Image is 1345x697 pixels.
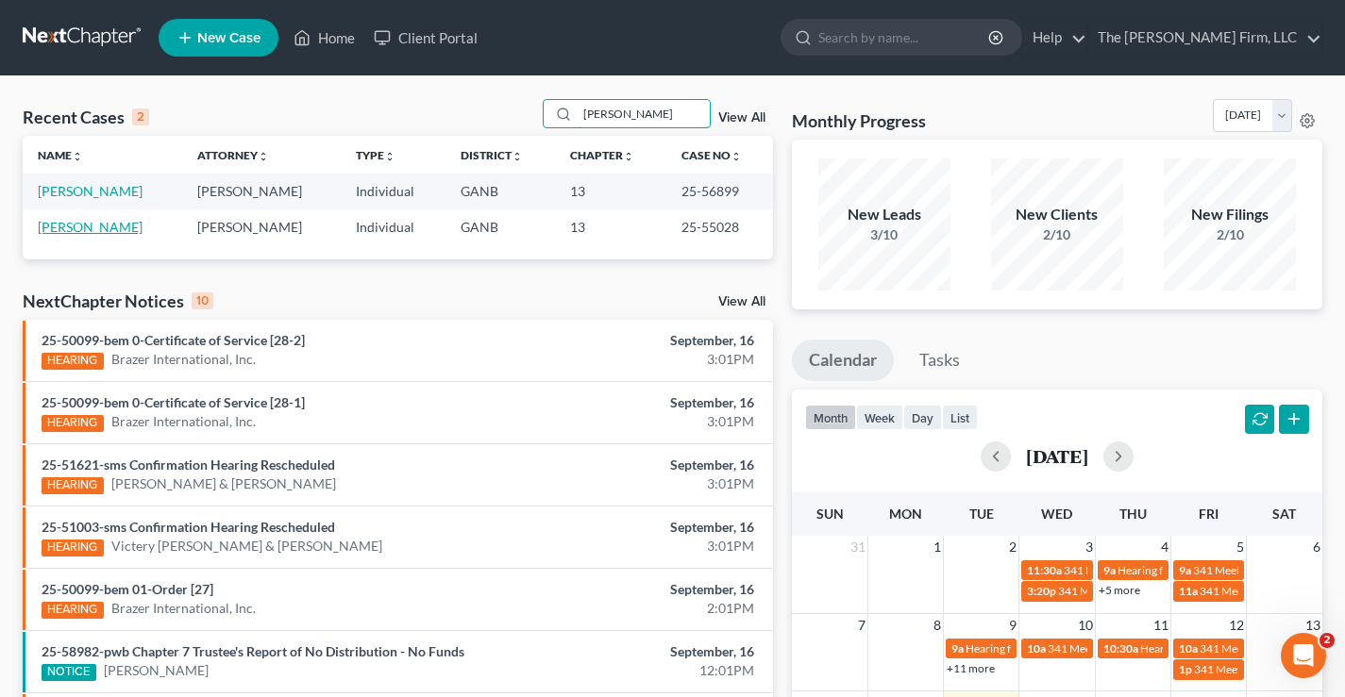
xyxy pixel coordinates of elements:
[104,661,209,680] a: [PERSON_NAME]
[903,405,942,430] button: day
[42,602,104,619] div: HEARING
[42,539,104,556] div: HEARING
[512,151,523,162] i: unfold_more
[446,209,555,244] td: GANB
[856,405,903,430] button: week
[966,641,1113,656] span: Hearing for [PERSON_NAME]
[530,580,754,599] div: September, 16
[1064,563,1234,577] span: 341 Meeting for [PERSON_NAME]
[356,148,395,162] a: Typeunfold_more
[182,174,342,208] td: [PERSON_NAME]
[1099,583,1140,597] a: +5 more
[197,148,269,162] a: Attorneyunfold_more
[1041,506,1072,522] span: Wed
[42,353,104,370] div: HEARING
[42,477,104,494] div: HEARING
[1119,506,1147,522] span: Thu
[1027,641,1046,656] span: 10a
[666,209,773,244] td: 25-55028
[1027,563,1062,577] span: 11:30a
[1088,21,1321,55] a: The [PERSON_NAME] Firm, LLC
[530,642,754,661] div: September, 16
[111,474,336,493] a: [PERSON_NAME] & [PERSON_NAME]
[42,581,213,597] a: 25-50099-bem 01-Order [27]
[570,148,634,162] a: Chapterunfold_more
[530,393,754,412] div: September, 16
[384,151,395,162] i: unfold_more
[38,183,143,199] a: [PERSON_NAME]
[1103,563,1116,577] span: 9a
[991,204,1123,225] div: New Clients
[1281,633,1326,678] iframe: Intercom live chat
[530,331,754,350] div: September, 16
[530,474,754,493] div: 3:01PM
[991,225,1123,244] div: 2/10
[947,661,995,675] a: +11 more
[364,21,487,55] a: Client Portal
[132,108,149,125] div: 2
[1027,584,1056,598] span: 3:20p
[42,456,335,473] a: 25-51621-sms Confirmation Hearing Rescheduled
[182,209,342,244] td: [PERSON_NAME]
[1048,641,1218,656] span: 341 Meeting for [PERSON_NAME]
[555,209,666,244] td: 13
[23,106,149,128] div: Recent Cases
[1272,506,1296,522] span: Sat
[42,664,96,681] div: NOTICE
[1084,536,1095,558] span: 3
[578,100,710,127] input: Search by name...
[1179,641,1198,656] span: 10a
[932,536,943,558] span: 1
[284,21,364,55] a: Home
[1007,536,1018,558] span: 2
[818,204,950,225] div: New Leads
[1076,614,1095,637] span: 10
[530,537,754,556] div: 3:01PM
[1164,204,1296,225] div: New Filings
[1320,633,1335,648] span: 2
[1179,563,1191,577] span: 9a
[555,174,666,208] td: 13
[341,209,446,244] td: Individual
[1159,536,1170,558] span: 4
[111,599,256,618] a: Brazer International, Inc.
[446,174,555,208] td: GANB
[792,109,926,132] h3: Monthly Progress
[889,506,922,522] span: Mon
[1152,614,1170,637] span: 11
[942,405,978,430] button: list
[197,31,261,45] span: New Case
[1199,506,1219,522] span: Fri
[341,174,446,208] td: Individual
[932,614,943,637] span: 8
[530,456,754,474] div: September, 16
[38,219,143,235] a: [PERSON_NAME]
[530,518,754,537] div: September, 16
[530,661,754,680] div: 12:01PM
[1007,614,1018,637] span: 9
[111,537,382,556] a: Victery [PERSON_NAME] & [PERSON_NAME]
[623,151,634,162] i: unfold_more
[792,340,894,381] a: Calendar
[1118,563,1265,577] span: Hearing for [PERSON_NAME]
[718,295,765,308] a: View All
[818,225,950,244] div: 3/10
[1311,536,1322,558] span: 6
[681,148,742,162] a: Case Nounfold_more
[1103,641,1138,656] span: 10:30a
[1140,641,1197,656] span: Hearing for
[530,350,754,369] div: 3:01PM
[1026,446,1088,466] h2: [DATE]
[42,643,464,659] a: 25-58982-pwb Chapter 7 Trustee's Report of No Distribution - No Funds
[111,412,256,431] a: Brazer International, Inc.
[666,174,773,208] td: 25-56899
[72,151,83,162] i: unfold_more
[530,599,754,618] div: 2:01PM
[192,292,213,309] div: 10
[816,506,844,522] span: Sun
[969,506,994,522] span: Tue
[1023,21,1086,55] a: Help
[42,415,104,432] div: HEARING
[1179,662,1192,676] span: 1p
[1227,614,1246,637] span: 12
